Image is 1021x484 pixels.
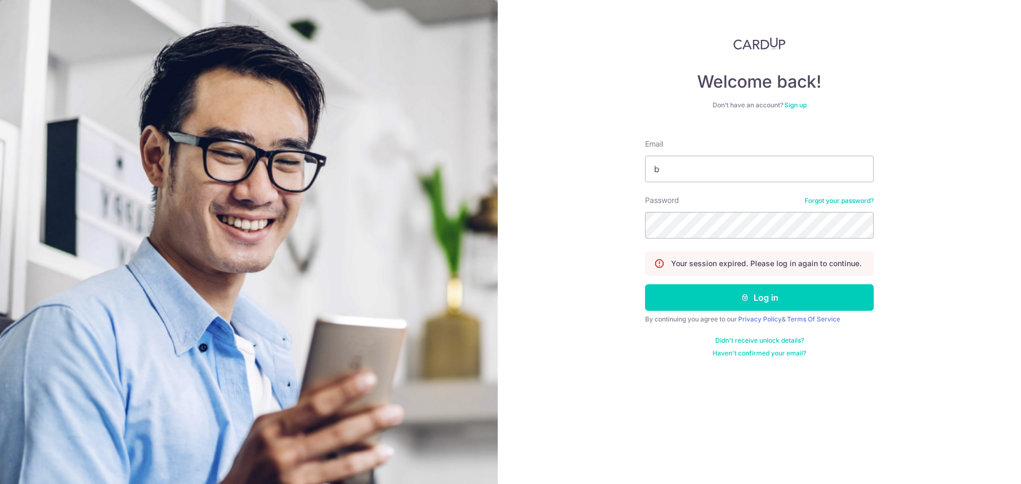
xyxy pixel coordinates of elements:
a: Forgot your password? [805,197,874,205]
label: Password [645,195,679,206]
a: Haven't confirmed your email? [713,349,806,358]
a: Sign up [784,101,807,109]
label: Email [645,139,663,149]
a: Terms Of Service [787,315,840,323]
a: Privacy Policy [738,315,782,323]
input: Enter your Email [645,156,874,182]
img: CardUp Logo [733,37,785,50]
a: Didn't receive unlock details? [715,336,804,345]
div: By continuing you agree to our & [645,315,874,324]
p: Your session expired. Please log in again to continue. [671,258,861,269]
div: Don’t have an account? [645,101,874,109]
button: Log in [645,284,874,311]
h4: Welcome back! [645,71,874,92]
